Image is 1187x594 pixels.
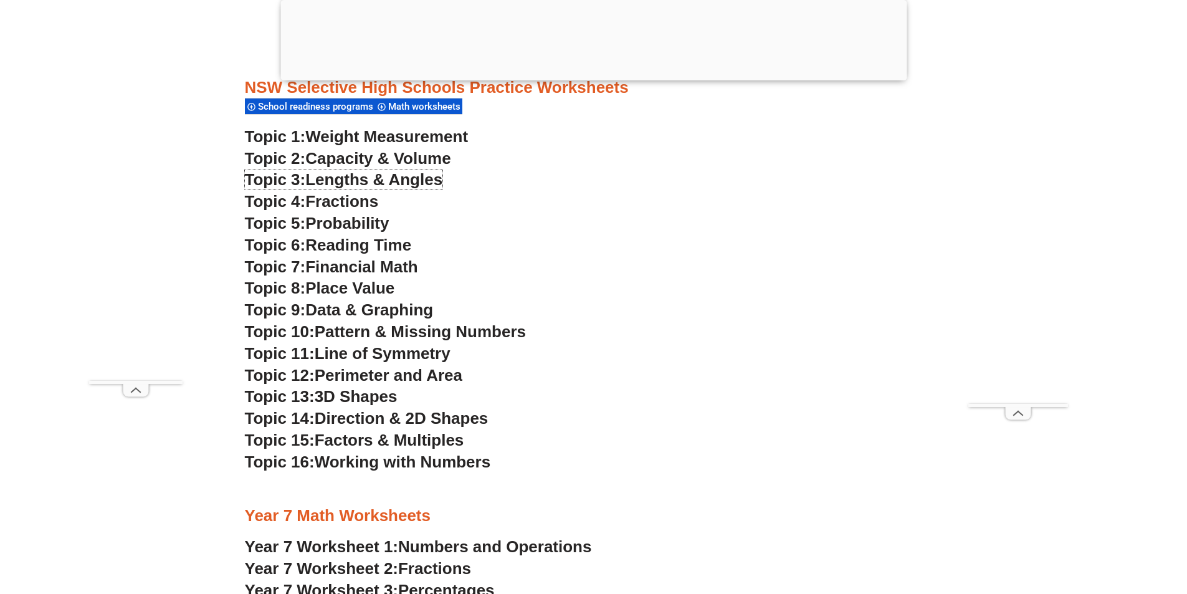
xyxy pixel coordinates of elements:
span: Perimeter and Area [315,366,462,385]
a: Year 7 Worksheet 1:Numbers and Operations [245,537,592,556]
a: Topic 15:Factors & Multiples [245,431,464,449]
span: School readiness programs [258,101,377,112]
a: Topic 8:Place Value [245,279,395,297]
span: Probability [305,214,389,232]
span: Topic 8: [245,279,306,297]
a: Topic 3:Lengths & Angles [245,170,443,189]
span: Topic 7: [245,257,306,276]
span: Topic 1: [245,127,306,146]
a: Topic 12:Perimeter and Area [245,366,462,385]
span: Topic 5: [245,214,306,232]
h3: Year 7 Math Worksheets [245,505,943,527]
span: Year 7 Worksheet 1: [245,537,399,556]
a: Topic 2:Capacity & Volume [245,149,451,168]
span: Topic 12: [245,366,315,385]
span: Topic 13: [245,387,315,406]
a: Topic 11:Line of Symmetry [245,344,450,363]
span: Topic 4: [245,192,306,211]
a: Topic 16:Working with Numbers [245,453,491,471]
span: Topic 3: [245,170,306,189]
span: 3D Shapes [315,387,398,406]
span: Reading Time [305,236,411,254]
span: Data & Graphing [305,300,433,319]
a: Year 7 Worksheet 2:Fractions [245,559,471,578]
iframe: Chat Widget [980,453,1187,594]
a: Topic 5:Probability [245,214,389,232]
span: Fractions [398,559,471,578]
span: Topic 2: [245,149,306,168]
a: Topic 10:Pattern & Missing Numbers [245,322,526,341]
span: Fractions [305,192,378,211]
span: Pattern & Missing Numbers [315,322,526,341]
a: Topic 9:Data & Graphing [245,300,434,319]
span: Math worksheets [388,101,464,112]
div: School readiness programs [245,98,375,115]
span: Topic 14: [245,409,315,428]
span: Year 7 Worksheet 2: [245,559,399,578]
span: Factors & Multiples [315,431,464,449]
iframe: Advertisement [968,30,1068,404]
span: Topic 10: [245,322,315,341]
span: Place Value [305,279,394,297]
span: Direction & 2D Shapes [315,409,489,428]
span: Weight Measurement [305,127,468,146]
iframe: Advertisement [89,30,183,381]
a: Topic 7:Financial Math [245,257,418,276]
span: Topic 6: [245,236,306,254]
h3: NSW Selective High Schools Practice Worksheets [245,77,943,98]
span: Lengths & Angles [305,170,442,189]
span: Financial Math [305,257,417,276]
a: Topic 14:Direction & 2D Shapes [245,409,489,428]
span: Capacity & Volume [305,149,450,168]
span: Topic 9: [245,300,306,319]
span: Topic 11: [245,344,315,363]
a: Topic 4:Fractions [245,192,379,211]
a: Topic 6:Reading Time [245,236,412,254]
a: Topic 1:Weight Measurement [245,127,469,146]
span: Numbers and Operations [398,537,591,556]
span: Topic 16: [245,453,315,471]
span: Topic 15: [245,431,315,449]
a: Topic 13:3D Shapes [245,387,398,406]
span: Working with Numbers [315,453,490,471]
span: Line of Symmetry [315,344,450,363]
div: Math worksheets [375,98,462,115]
